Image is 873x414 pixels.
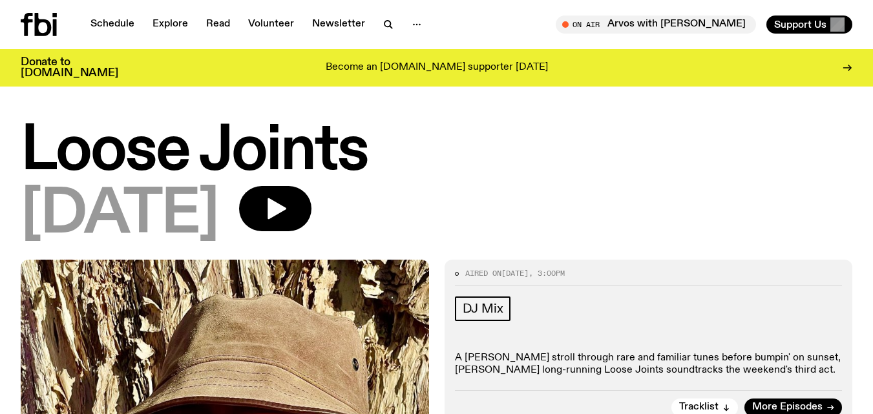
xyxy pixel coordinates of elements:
[679,402,719,412] span: Tracklist
[240,16,302,34] a: Volunteer
[556,16,756,34] button: On AirArvos with [PERSON_NAME]
[529,268,565,278] span: , 3:00pm
[21,123,852,181] h1: Loose Joints
[465,268,501,278] span: Aired on
[501,268,529,278] span: [DATE]
[21,186,218,244] span: [DATE]
[774,19,826,30] span: Support Us
[198,16,238,34] a: Read
[570,19,750,29] span: Tune in live
[752,402,823,412] span: More Episodes
[455,352,843,377] p: A [PERSON_NAME] stroll through rare and familiar tunes before bumpin' on sunset, [PERSON_NAME] lo...
[83,16,142,34] a: Schedule
[304,16,373,34] a: Newsletter
[326,62,548,74] p: Become an [DOMAIN_NAME] supporter [DATE]
[455,296,511,321] a: DJ Mix
[766,16,852,34] button: Support Us
[463,302,503,316] span: DJ Mix
[21,57,118,79] h3: Donate to [DOMAIN_NAME]
[145,16,196,34] a: Explore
